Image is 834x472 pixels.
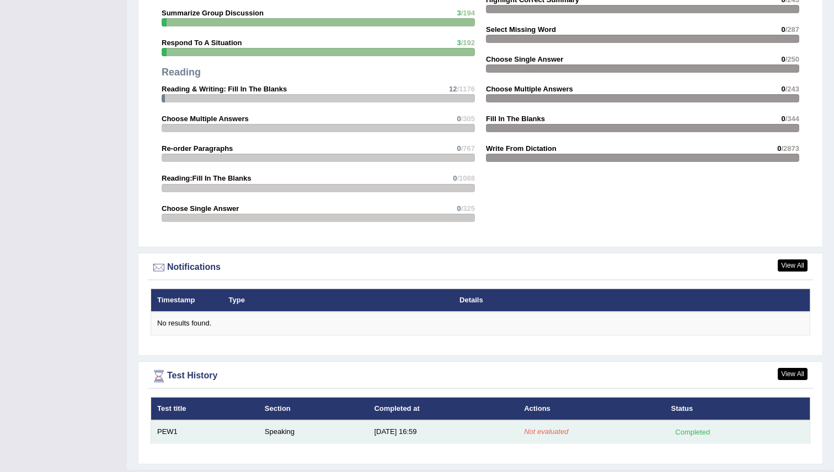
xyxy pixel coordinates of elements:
strong: Re-order Paragraphs [162,144,233,153]
span: /325 [461,204,475,213]
span: /194 [461,9,475,17]
strong: Choose Multiple Answers [162,115,249,123]
span: 12 [449,85,457,93]
span: 0 [781,55,785,63]
th: Test title [151,397,259,420]
span: /344 [785,115,799,123]
th: Actions [518,397,665,420]
span: /1176 [457,85,475,93]
a: View All [778,259,808,272]
strong: Choose Single Answer [486,55,563,63]
span: /767 [461,144,475,153]
th: Section [259,397,368,420]
a: View All [778,368,808,380]
strong: Reading [162,67,201,78]
strong: Select Missing Word [486,25,556,34]
span: 0 [457,204,461,213]
span: /243 [785,85,799,93]
td: Speaking [259,420,368,443]
strong: Choose Multiple Answers [486,85,573,93]
th: Completed at [368,397,518,420]
strong: Reading & Writing: Fill In The Blanks [162,85,287,93]
span: 3 [457,39,461,47]
span: /250 [785,55,799,63]
span: 0 [781,25,785,34]
div: Notifications [151,259,810,276]
th: Status [665,397,810,420]
span: 0 [781,115,785,123]
strong: Write From Dictation [486,144,557,153]
span: /287 [785,25,799,34]
span: 0 [457,115,461,123]
span: /192 [461,39,475,47]
th: Timestamp [151,289,223,312]
span: /1088 [457,174,475,182]
strong: Fill In The Blanks [486,115,545,123]
span: 0 [777,144,781,153]
td: [DATE] 16:59 [368,420,518,443]
td: PEW1 [151,420,259,443]
span: 3 [457,9,461,17]
span: 0 [781,85,785,93]
strong: Respond To A Situation [162,39,242,47]
strong: Summarize Group Discussion [162,9,264,17]
span: /305 [461,115,475,123]
div: No results found. [157,318,804,329]
strong: Choose Single Answer [162,204,239,213]
strong: Reading:Fill In The Blanks [162,174,252,182]
span: /2873 [781,144,799,153]
em: Not evaluated [524,427,568,436]
span: 0 [457,144,461,153]
th: Type [223,289,454,312]
th: Details [453,289,744,312]
div: Completed [671,426,714,438]
div: Test History [151,368,810,384]
span: 0 [453,174,457,182]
